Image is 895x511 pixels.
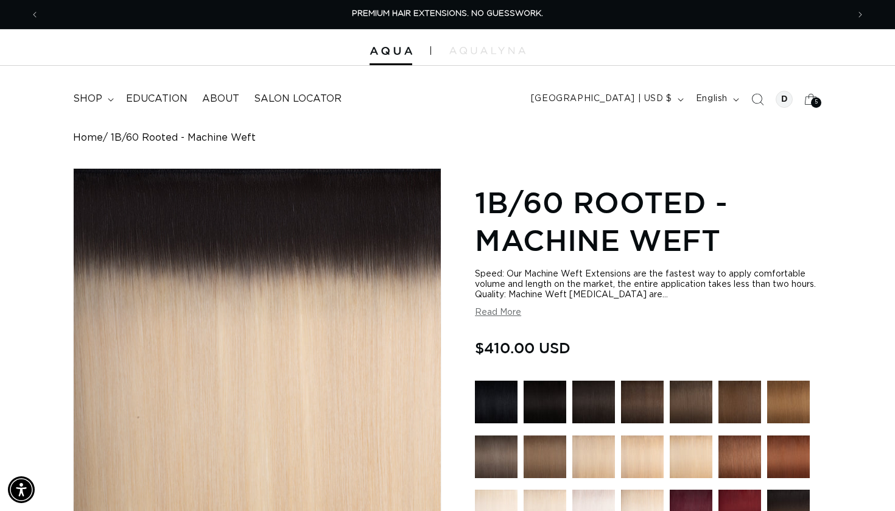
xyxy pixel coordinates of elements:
img: 4AB Medium Ash Brown - Machine Weft [670,381,712,423]
img: 22 Light Blonde - Machine Weft [621,435,664,478]
button: [GEOGRAPHIC_DATA] | USD $ [524,88,689,111]
span: About [202,93,239,105]
img: Aqua Hair Extensions [370,47,412,55]
a: Home [73,132,103,144]
img: 1N Natural Black - Machine Weft [524,381,566,423]
h1: 1B/60 Rooted - Machine Weft [475,183,822,259]
a: About [195,85,247,113]
a: 4 Medium Brown - Machine Weft [718,381,761,429]
div: Accessibility Menu [8,476,35,503]
a: Salon Locator [247,85,349,113]
a: 22 Light Blonde - Machine Weft [621,435,664,484]
img: 16 Blonde - Machine Weft [572,435,615,478]
img: 30 Brownish Red - Machine Weft [718,435,761,478]
span: PREMIUM HAIR EXTENSIONS. NO GUESSWORK. [352,10,543,18]
summary: Search [744,86,771,113]
a: 1B Soft Black - Machine Weft [572,381,615,429]
span: 5 [815,97,818,108]
span: shop [73,93,102,105]
img: 8AB Ash Brown - Machine Weft [475,435,518,478]
img: 1 Black - Machine Weft [475,381,518,423]
img: 24 Light Golden Blonde - Machine Weft [670,435,712,478]
button: Next announcement [847,3,874,26]
a: 8AB Ash Brown - Machine Weft [475,435,518,484]
span: English [696,93,728,105]
a: 6 Light Brown - Machine Weft [767,381,810,429]
a: 16 Blonde - Machine Weft [572,435,615,484]
span: $410.00 USD [475,336,570,359]
a: 1 Black - Machine Weft [475,381,518,429]
img: 2 Dark Brown - Machine Weft [621,381,664,423]
a: 8 Golden Brown - Machine Weft [524,435,566,484]
span: 1B/60 Rooted - Machine Weft [111,132,256,144]
img: 4 Medium Brown - Machine Weft [718,381,761,423]
span: Education [126,93,188,105]
img: 1B Soft Black - Machine Weft [572,381,615,423]
nav: breadcrumbs [73,132,822,144]
button: English [689,88,744,111]
a: 24 Light Golden Blonde - Machine Weft [670,435,712,484]
a: 4AB Medium Ash Brown - Machine Weft [670,381,712,429]
div: Speed: Our Machine Weft Extensions are the fastest way to apply comfortable volume and length on ... [475,269,822,300]
a: 1N Natural Black - Machine Weft [524,381,566,429]
a: Education [119,85,195,113]
iframe: Chat Widget [834,453,895,511]
span: Salon Locator [254,93,342,105]
a: 2 Dark Brown - Machine Weft [621,381,664,429]
img: 6 Light Brown - Machine Weft [767,381,810,423]
button: Read More [475,308,521,318]
summary: shop [66,85,119,113]
img: aqualyna.com [449,47,525,54]
span: [GEOGRAPHIC_DATA] | USD $ [531,93,672,105]
button: Previous announcement [21,3,48,26]
a: 33 Copper Red - Machine Weft [767,435,810,484]
a: 30 Brownish Red - Machine Weft [718,435,761,484]
img: 8 Golden Brown - Machine Weft [524,435,566,478]
img: 33 Copper Red - Machine Weft [767,435,810,478]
